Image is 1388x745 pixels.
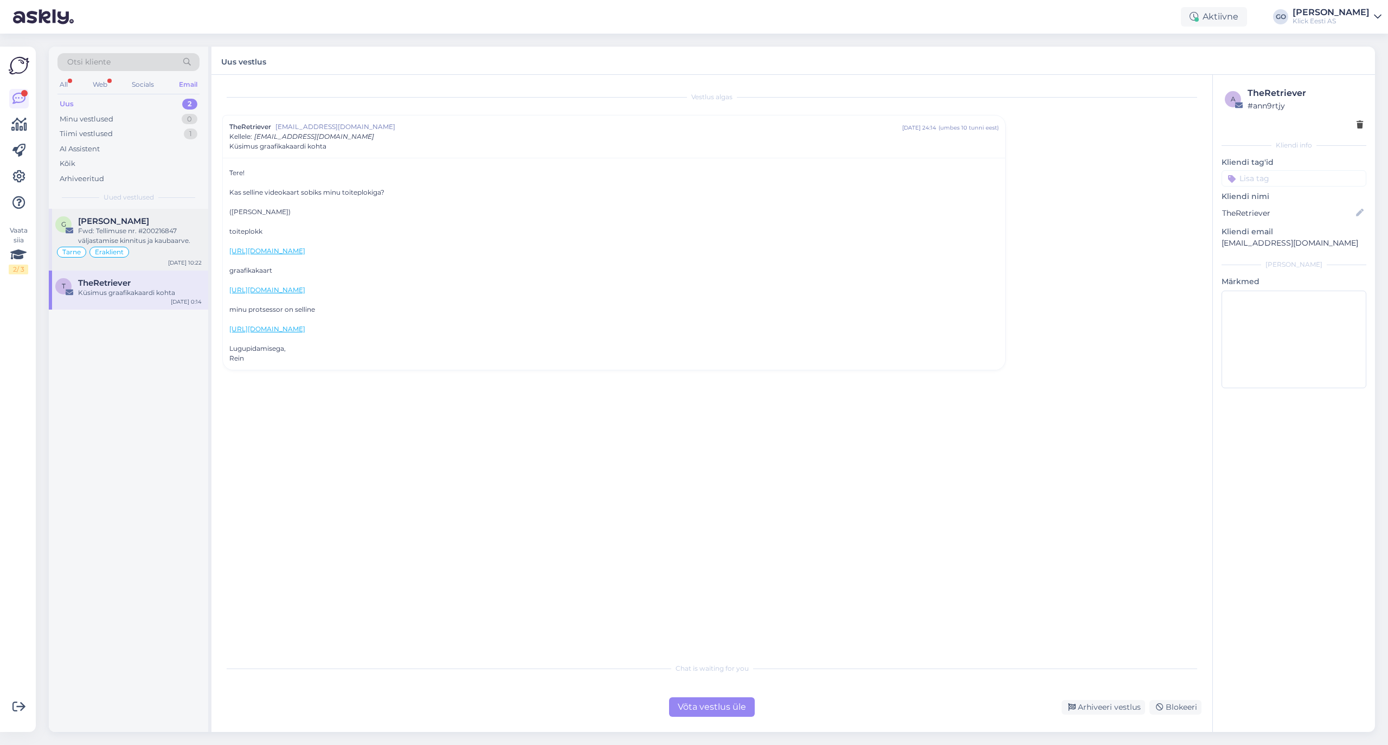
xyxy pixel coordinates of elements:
[1273,9,1288,24] div: GO
[171,298,202,306] div: [DATE] 0:14
[177,78,200,92] div: Email
[939,124,999,132] div: ( umbes 10 tunni eest )
[229,227,999,236] div: toiteplokk
[182,114,197,125] div: 0
[902,124,936,132] div: [DATE] 24:14
[67,56,111,68] span: Otsi kliente
[60,129,113,139] div: Tiimi vestlused
[1231,95,1236,103] span: a
[229,286,305,294] a: [URL][DOMAIN_NAME]
[229,354,999,363] div: Rein
[1222,237,1366,249] p: [EMAIL_ADDRESS][DOMAIN_NAME]
[229,266,999,275] div: graafikakaart
[1222,226,1366,237] p: Kliendi email
[168,259,202,267] div: [DATE] 10:22
[182,99,197,110] div: 2
[229,188,999,197] div: Kas selline videokaart sobiks minu toiteplokiga?
[9,55,29,76] img: Askly Logo
[1062,700,1145,715] div: Arhiveeri vestlus
[104,192,154,202] span: Uued vestlused
[222,664,1201,673] div: Chat is waiting for you
[78,226,202,246] div: Fwd: Tellimuse nr. #200216847 väljastamise kinnitus ja kaubaarve.
[95,249,124,255] span: Eraklient
[229,132,252,140] span: Kellele :
[229,344,999,354] div: Lugupidamisega,
[57,78,70,92] div: All
[60,144,100,155] div: AI Assistent
[60,174,104,184] div: Arhiveeritud
[1149,700,1201,715] div: Blokeeri
[221,53,266,68] label: Uus vestlus
[1222,170,1366,187] input: Lisa tag
[229,168,999,363] div: Tere!
[1222,276,1366,287] p: Märkmed
[61,220,66,228] span: G
[9,265,28,274] div: 2 / 3
[9,226,28,274] div: Vaata siia
[1248,100,1363,112] div: # ann9rtjy
[229,325,305,333] a: [URL][DOMAIN_NAME]
[1293,8,1381,25] a: [PERSON_NAME]Klick Eesti AS
[229,122,271,132] span: TheRetriever
[1293,8,1370,17] div: [PERSON_NAME]
[1222,157,1366,168] p: Kliendi tag'id
[222,92,1201,102] div: Vestlus algas
[229,305,999,314] div: minu protsessor on selline
[78,288,202,298] div: Küsimus graafikakaardi kohta
[1222,191,1366,202] p: Kliendi nimi
[184,129,197,139] div: 1
[1222,207,1354,219] input: Lisa nimi
[1222,260,1366,269] div: [PERSON_NAME]
[1293,17,1370,25] div: Klick Eesti AS
[1248,87,1363,100] div: TheRetriever
[91,78,110,92] div: Web
[60,158,75,169] div: Kõik
[62,249,81,255] span: Tarne
[669,697,755,717] div: Võta vestlus üle
[78,278,131,288] span: TheRetriever
[254,132,374,140] span: [EMAIL_ADDRESS][DOMAIN_NAME]
[60,99,74,110] div: Uus
[229,247,305,255] a: [URL][DOMAIN_NAME]
[78,216,149,226] span: Gunnar Obolenski
[62,282,66,290] span: T
[229,207,999,217] div: ([PERSON_NAME])
[130,78,156,92] div: Socials
[60,114,113,125] div: Minu vestlused
[275,122,902,132] span: [EMAIL_ADDRESS][DOMAIN_NAME]
[1222,140,1366,150] div: Kliendi info
[229,142,326,151] span: Küsimus graafikakaardi kohta
[1181,7,1247,27] div: Aktiivne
